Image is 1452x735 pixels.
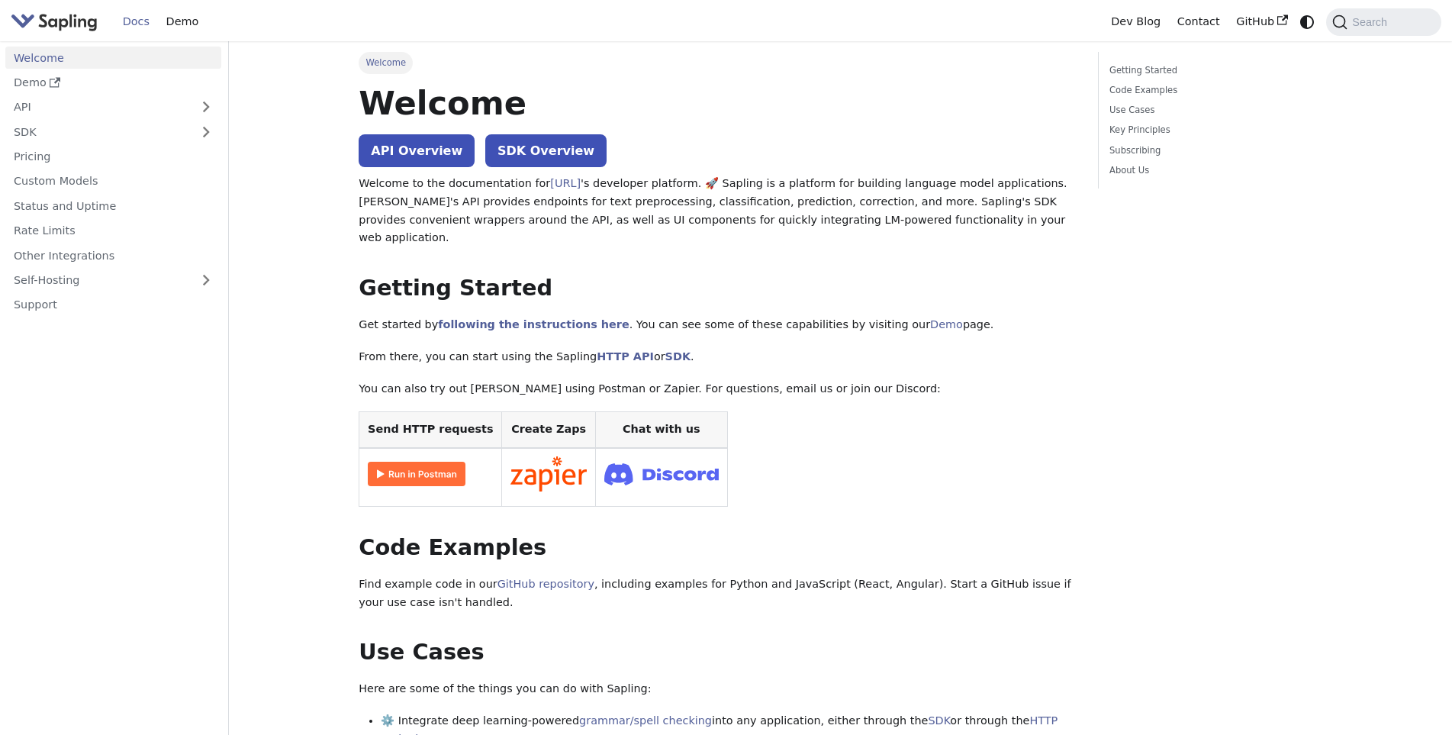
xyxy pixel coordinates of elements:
[1109,83,1316,98] a: Code Examples
[359,52,1076,73] nav: Breadcrumbs
[359,412,502,448] th: Send HTTP requests
[502,412,596,448] th: Create Zaps
[5,269,221,292] a: Self-Hosting
[5,72,221,94] a: Demo
[597,350,654,363] a: HTTP API
[497,578,594,590] a: GitHub repository
[359,175,1076,247] p: Welcome to the documentation for 's developer platform. 🚀 Sapling is a platform for building lang...
[11,11,98,33] img: Sapling.ai
[1296,11,1318,33] button: Switch between dark and light mode (currently system mode)
[5,121,191,143] a: SDK
[158,10,207,34] a: Demo
[665,350,691,363] a: SDK
[359,639,1076,666] h2: Use Cases
[485,134,607,167] a: SDK Overview
[930,318,963,330] a: Demo
[359,134,475,167] a: API Overview
[1228,10,1296,34] a: GitHub
[359,275,1076,302] h2: Getting Started
[1109,103,1316,118] a: Use Cases
[114,10,158,34] a: Docs
[359,52,413,73] span: Welcome
[359,575,1076,612] p: Find example code in our , including examples for Python and JavaScript (React, Angular). Start a...
[359,82,1076,124] h1: Welcome
[1109,163,1316,178] a: About Us
[604,459,719,490] img: Join Discord
[359,680,1076,698] p: Here are some of the things you can do with Sapling:
[191,96,221,118] button: Expand sidebar category 'API'
[550,177,581,189] a: [URL]
[11,11,103,33] a: Sapling.aiSapling.ai
[928,714,950,727] a: SDK
[1109,143,1316,158] a: Subscribing
[595,412,727,448] th: Chat with us
[438,318,629,330] a: following the instructions here
[5,294,221,316] a: Support
[5,170,221,192] a: Custom Models
[510,456,587,492] img: Connect in Zapier
[1103,10,1168,34] a: Dev Blog
[1347,16,1396,28] span: Search
[359,534,1076,562] h2: Code Examples
[579,714,712,727] a: grammar/spell checking
[359,348,1076,366] p: From there, you can start using the Sapling or .
[5,96,191,118] a: API
[1109,123,1316,137] a: Key Principles
[5,146,221,168] a: Pricing
[5,47,221,69] a: Welcome
[1326,8,1441,36] button: Search (Command+K)
[359,316,1076,334] p: Get started by . You can see some of these capabilities by visiting our page.
[5,195,221,217] a: Status and Uptime
[1109,63,1316,78] a: Getting Started
[191,121,221,143] button: Expand sidebar category 'SDK'
[1169,10,1228,34] a: Contact
[359,380,1076,398] p: You can also try out [PERSON_NAME] using Postman or Zapier. For questions, email us or join our D...
[5,220,221,242] a: Rate Limits
[5,244,221,266] a: Other Integrations
[368,462,465,486] img: Run in Postman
